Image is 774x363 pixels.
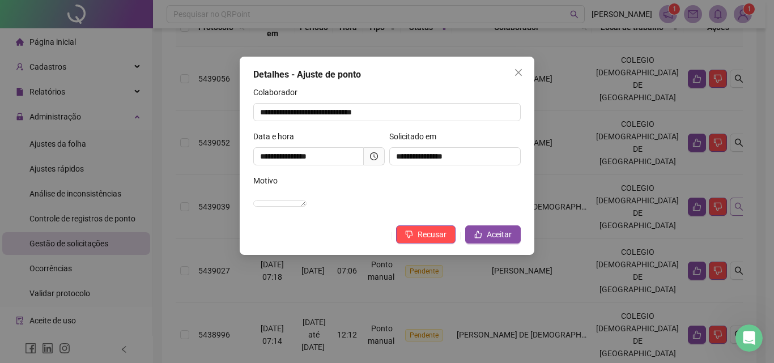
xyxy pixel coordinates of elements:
span: Aceitar [487,228,512,241]
span: Recusar [418,228,446,241]
button: Close [509,63,528,82]
button: Aceitar [465,225,521,244]
span: dislike [405,230,413,238]
label: Motivo [253,174,285,187]
label: Colaborador [253,86,305,99]
label: Solicitado em [389,130,444,143]
span: close [514,68,523,77]
button: Recusar [396,225,456,244]
div: Detalhes - Ajuste de ponto [253,68,521,82]
iframe: Intercom live chat [735,324,763,352]
span: clock-circle [370,152,378,160]
span: like [474,230,482,238]
label: Data e hora [253,130,301,143]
